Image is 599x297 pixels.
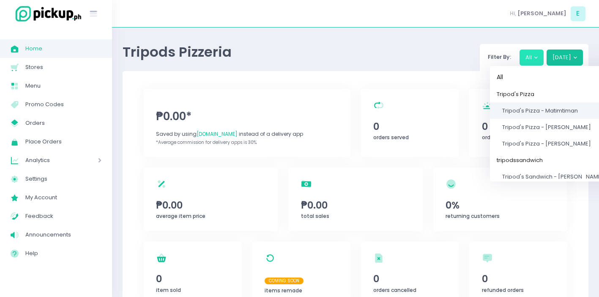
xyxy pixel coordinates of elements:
[25,62,101,73] span: Stores
[197,130,238,137] span: [DOMAIN_NAME]
[156,130,338,138] div: Saved by using instead of a delivery app
[373,134,409,141] span: orders served
[25,211,101,222] span: Feedback
[485,53,514,61] span: Filter By:
[25,99,101,110] span: Promo Codes
[502,140,591,148] span: Tripod's Pizza - [PERSON_NAME]
[497,90,534,98] span: Tripod's Pizza
[156,108,338,125] span: ₱0.00*
[265,287,302,294] span: items remade
[301,212,329,220] span: total sales
[25,118,101,129] span: Orders
[482,272,555,286] span: 0
[156,286,181,294] span: item sold
[301,198,410,212] span: ₱0.00
[482,134,498,141] span: orders
[265,278,304,284] span: Coming Soon
[156,272,229,286] span: 0
[373,286,416,294] span: orders cancelled
[571,6,585,21] span: E
[469,89,567,157] a: 0orders
[373,119,446,134] span: 0
[25,80,101,91] span: Menu
[520,49,544,66] button: All
[156,212,205,220] span: average item price
[25,173,101,184] span: Settings
[361,89,459,157] a: 0orders served
[446,212,500,220] span: returning customers
[510,9,516,18] span: Hi,
[517,9,566,18] span: [PERSON_NAME]
[25,248,101,259] span: Help
[502,123,591,131] span: Tripod's Pizza - [PERSON_NAME]
[25,136,101,147] span: Place Orders
[156,198,265,212] span: ₱0.00
[288,168,422,231] a: ₱0.00total sales
[373,272,446,286] span: 0
[25,155,74,166] span: Analytics
[482,286,524,294] span: refunded orders
[25,43,101,54] span: Home
[446,198,555,212] span: 0%
[123,42,232,61] span: Tripods Pizzeria
[497,156,543,164] span: tripodssandwich
[144,168,278,231] a: ₱0.00average item price
[25,229,101,240] span: Announcements
[433,168,567,231] a: 0%returning customers
[547,49,583,66] button: [DATE]
[497,73,503,82] span: All
[502,107,578,115] span: Tripod's Pizza - Matimtiman
[25,192,101,203] span: My Account
[156,139,257,146] span: *Average commission for delivery apps is 30%
[482,119,555,134] span: 0
[11,5,82,23] img: logo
